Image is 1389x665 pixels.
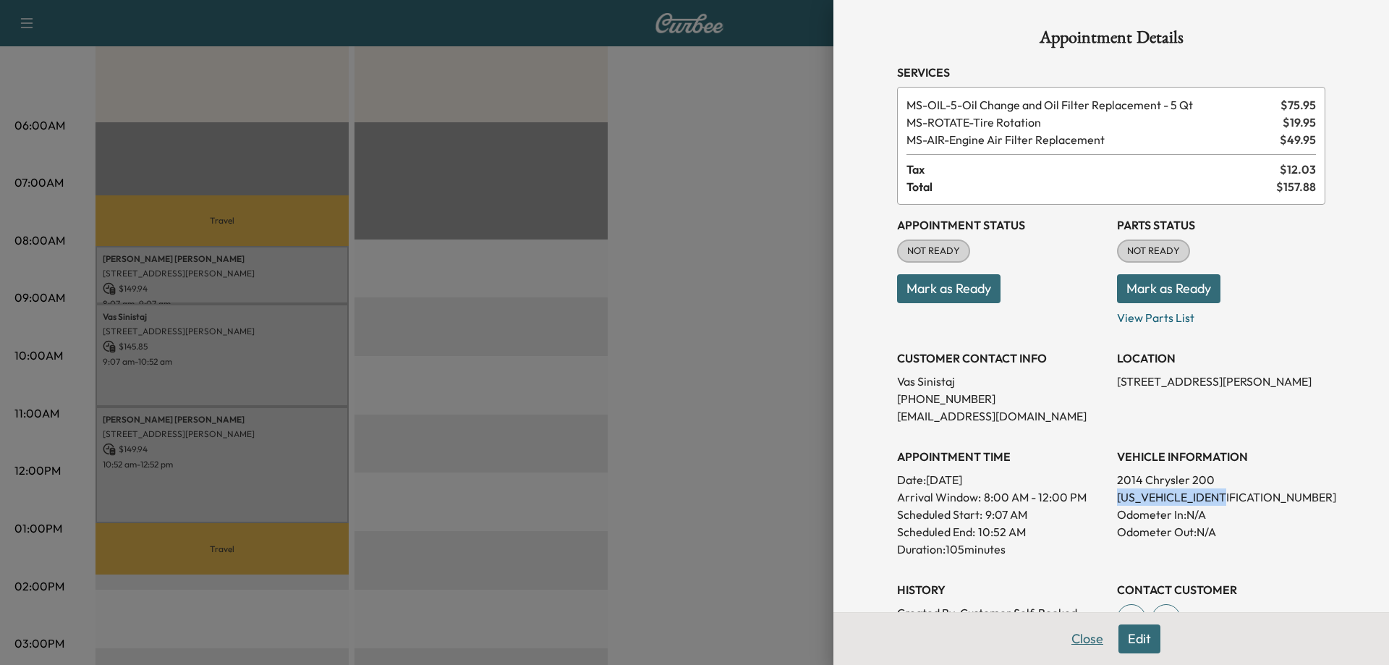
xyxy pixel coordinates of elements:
p: 2014 Chrysler 200 [1117,471,1325,488]
h3: History [897,581,1105,598]
p: [PHONE_NUMBER] [897,390,1105,407]
h1: Appointment Details [897,29,1325,52]
span: $ 12.03 [1280,161,1316,178]
h3: Services [897,64,1325,81]
span: Oil Change and Oil Filter Replacement - 5 Qt [906,96,1275,114]
span: Tax [906,161,1280,178]
p: View Parts List [1117,303,1325,326]
h3: CONTACT CUSTOMER [1117,581,1325,598]
h3: VEHICLE INFORMATION [1117,448,1325,465]
button: Close [1062,624,1113,653]
p: Scheduled End: [897,523,975,541]
h3: CUSTOMER CONTACT INFO [897,350,1105,367]
p: 9:07 AM [985,506,1027,523]
h3: Appointment Status [897,216,1105,234]
span: 8:00 AM - 12:00 PM [984,488,1087,506]
p: Arrival Window: [897,488,1105,506]
p: Odometer In: N/A [1117,506,1325,523]
p: Date: [DATE] [897,471,1105,488]
p: [EMAIL_ADDRESS][DOMAIN_NAME] [897,407,1105,425]
h3: LOCATION [1117,350,1325,367]
p: 10:52 AM [978,523,1026,541]
span: $ 75.95 [1280,96,1316,114]
h3: APPOINTMENT TIME [897,448,1105,465]
button: Mark as Ready [897,274,1001,303]
span: NOT READY [899,244,969,258]
span: Total [906,178,1276,195]
button: Edit [1118,624,1160,653]
span: NOT READY [1118,244,1189,258]
p: Odometer Out: N/A [1117,523,1325,541]
p: Created By : Customer Self-Booked [897,604,1105,622]
span: $ 49.95 [1280,131,1316,148]
span: $ 157.88 [1276,178,1316,195]
span: $ 19.95 [1283,114,1316,131]
p: Vas Sinistaj [897,373,1105,390]
button: Mark as Ready [1117,274,1220,303]
h3: Parts Status [1117,216,1325,234]
span: Tire Rotation [906,114,1277,131]
span: Engine Air Filter Replacement [906,131,1274,148]
p: Scheduled Start: [897,506,982,523]
p: [STREET_ADDRESS][PERSON_NAME] [1117,373,1325,390]
p: [US_VEHICLE_IDENTIFICATION_NUMBER] [1117,488,1325,506]
p: Duration: 105 minutes [897,541,1105,558]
